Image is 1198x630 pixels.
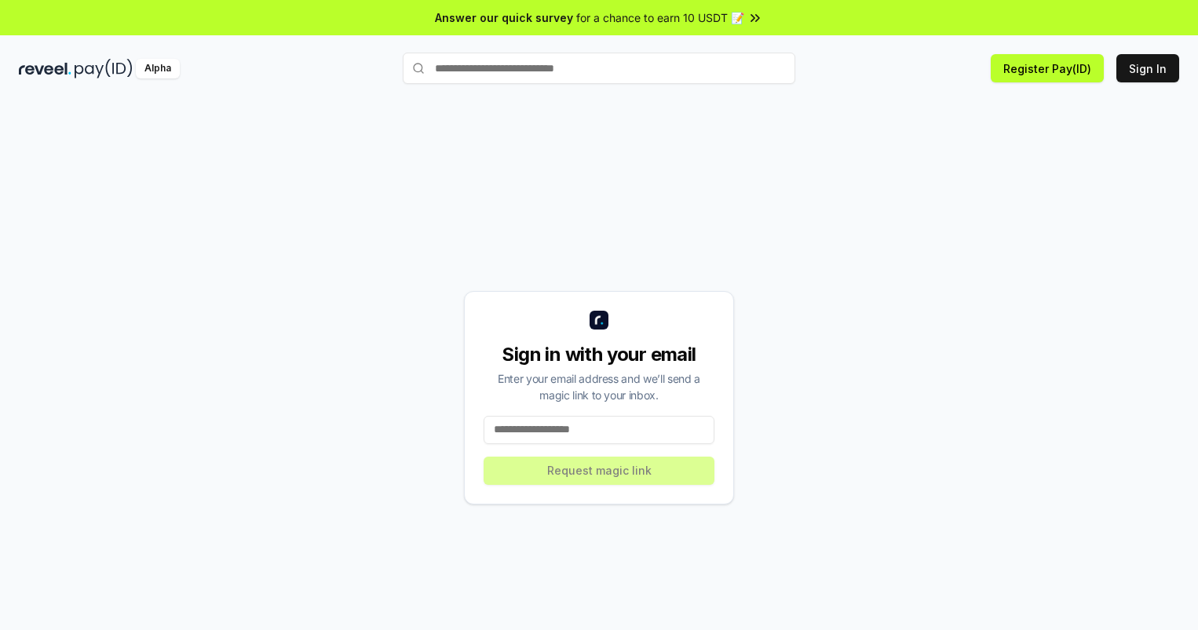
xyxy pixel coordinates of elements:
button: Register Pay(ID) [991,54,1104,82]
span: for a chance to earn 10 USDT 📝 [576,9,744,26]
button: Sign In [1116,54,1179,82]
span: Answer our quick survey [435,9,573,26]
div: Sign in with your email [484,342,714,367]
img: reveel_dark [19,59,71,78]
div: Alpha [136,59,180,78]
div: Enter your email address and we’ll send a magic link to your inbox. [484,370,714,403]
img: logo_small [590,311,608,330]
img: pay_id [75,59,133,78]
